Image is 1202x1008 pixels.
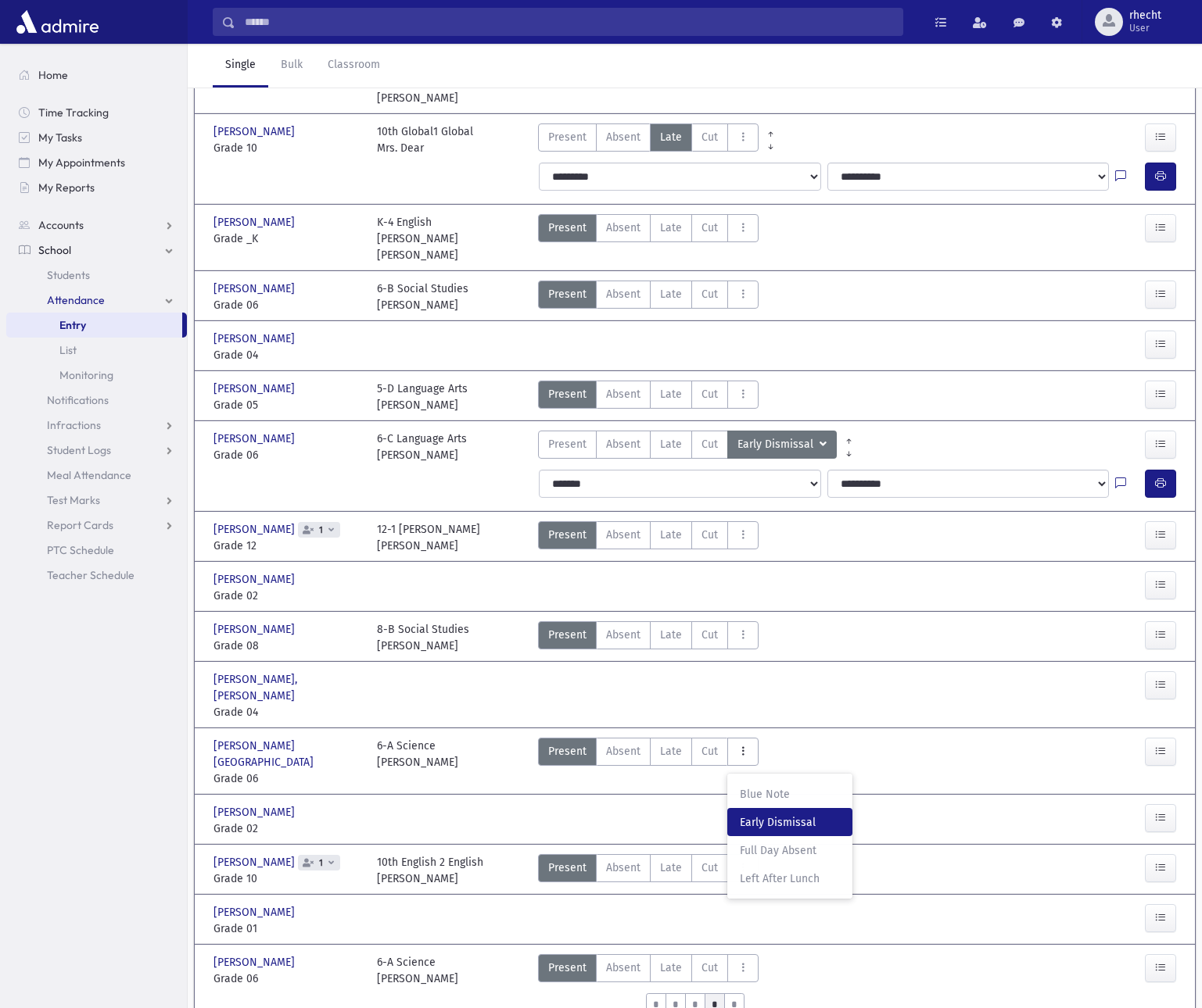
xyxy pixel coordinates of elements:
[6,338,187,363] a: List
[701,220,718,236] span: Cut
[38,181,95,195] span: My Reports
[47,418,101,432] span: Infractions
[606,436,640,452] span: Absent
[377,854,483,887] div: 10th English 2 English [PERSON_NAME]
[660,286,682,302] span: Late
[1129,22,1161,34] span: User
[213,621,298,638] span: [PERSON_NAME]
[660,386,682,402] span: Late
[213,804,298,820] span: [PERSON_NAME]
[6,463,187,488] a: Meal Attendance
[213,44,268,88] a: Single
[6,413,187,438] a: Infractions
[213,904,298,920] span: [PERSON_NAME]
[6,388,187,413] a: Notifications
[6,263,187,288] a: Students
[47,293,105,307] span: Attendance
[213,954,298,970] span: [PERSON_NAME]
[701,860,718,876] span: Cut
[47,468,131,482] span: Meal Attendance
[213,447,361,463] span: Grade 06
[701,129,718,145] span: Cut
[548,129,587,145] span: Present
[701,436,718,452] span: Cut
[740,814,840,831] span: Early Dismissal
[47,443,111,457] span: Student Logs
[660,627,682,643] span: Late
[606,129,640,145] span: Absent
[59,318,86,332] span: Entry
[47,543,114,557] span: PTC Schedule
[606,527,640,543] span: Absent
[213,214,298,231] span: [PERSON_NAME]
[538,123,759,156] div: AttTypes
[213,538,361,554] span: Grade 12
[538,431,837,463] div: AttTypes
[38,243,71,257] span: School
[701,527,718,543] span: Cut
[606,743,640,760] span: Absent
[538,621,759,654] div: AttTypes
[538,214,759,263] div: AttTypes
[6,538,187,563] a: PTC Schedule
[606,627,640,643] span: Absent
[47,393,109,407] span: Notifications
[740,786,840,802] span: Blue Note
[6,488,187,513] a: Test Marks
[213,521,298,538] span: [PERSON_NAME]
[538,954,759,987] div: AttTypes
[47,568,135,582] span: Teacher Schedule
[6,175,187,200] a: My Reports
[606,386,640,402] span: Absent
[548,436,587,452] span: Present
[59,368,113,382] span: Monitoring
[538,738,759,787] div: AttTypes
[316,858,326,868] span: 1
[38,218,84,232] span: Accounts
[59,343,77,357] span: List
[213,381,298,397] span: [PERSON_NAME]
[213,854,298,870] span: [PERSON_NAME]
[548,743,587,760] span: Present
[701,743,718,760] span: Cut
[213,123,298,140] span: [PERSON_NAME]
[660,129,682,145] span: Late
[6,238,187,263] a: School
[548,220,587,236] span: Present
[606,960,640,976] span: Absent
[213,588,361,604] span: Grade 02
[213,347,361,363] span: Grade 04
[6,213,187,238] a: Accounts
[213,738,361,770] span: [PERSON_NAME][GEOGRAPHIC_DATA]
[213,671,361,704] span: [PERSON_NAME], [PERSON_NAME]
[235,8,902,36] input: Search
[701,627,718,643] span: Cut
[377,431,467,463] div: 6-C Language Arts [PERSON_NAME]
[6,288,187,313] a: Attendance
[740,870,840,887] span: Left After Lunch
[606,860,640,876] span: Absent
[6,313,182,338] a: Entry
[606,220,640,236] span: Absent
[660,527,682,543] span: Late
[213,820,361,837] span: Grade 02
[38,68,68,82] span: Home
[6,563,187,588] a: Teacher Schedule
[6,363,187,388] a: Monitoring
[548,860,587,876] span: Present
[213,770,361,787] span: Grade 06
[737,436,816,453] span: Early Dismissal
[701,286,718,302] span: Cut
[377,621,469,654] div: 8-B Social Studies [PERSON_NAME]
[660,220,682,236] span: Late
[213,140,361,156] span: Grade 10
[606,286,640,302] span: Absent
[213,638,361,654] span: Grade 08
[213,297,361,313] span: Grade 06
[6,150,187,175] a: My Appointments
[268,44,315,88] a: Bulk
[538,521,759,554] div: AttTypes
[213,331,298,347] span: [PERSON_NAME]
[727,431,837,459] button: Early Dismissal
[213,571,298,588] span: [PERSON_NAME]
